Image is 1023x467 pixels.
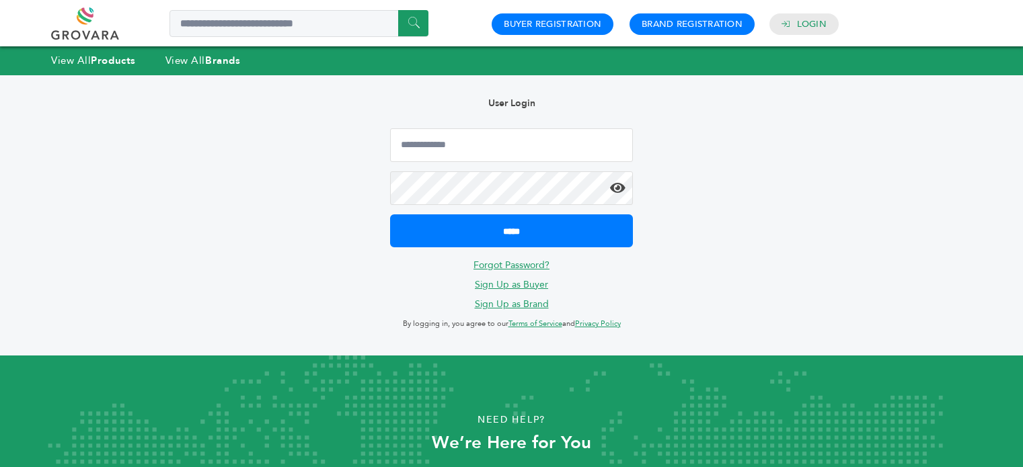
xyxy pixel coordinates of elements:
a: View AllBrands [165,54,241,67]
input: Email Address [390,128,632,162]
p: Need Help? [51,410,972,430]
strong: Brands [205,54,240,67]
p: By logging in, you agree to our and [390,316,632,332]
a: Sign Up as Buyer [475,278,548,291]
a: Brand Registration [642,18,743,30]
a: Sign Up as Brand [475,298,549,310]
a: Terms of Service [508,319,562,329]
a: Privacy Policy [575,319,621,329]
a: Forgot Password? [473,259,550,271]
a: Buyer Registration [504,18,601,30]
strong: Products [91,54,135,67]
a: View AllProducts [51,54,136,67]
input: Search a product or brand... [169,10,428,37]
b: User Login [488,97,535,110]
strong: We’re Here for You [432,431,591,455]
input: Password [390,171,632,205]
a: Login [797,18,827,30]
